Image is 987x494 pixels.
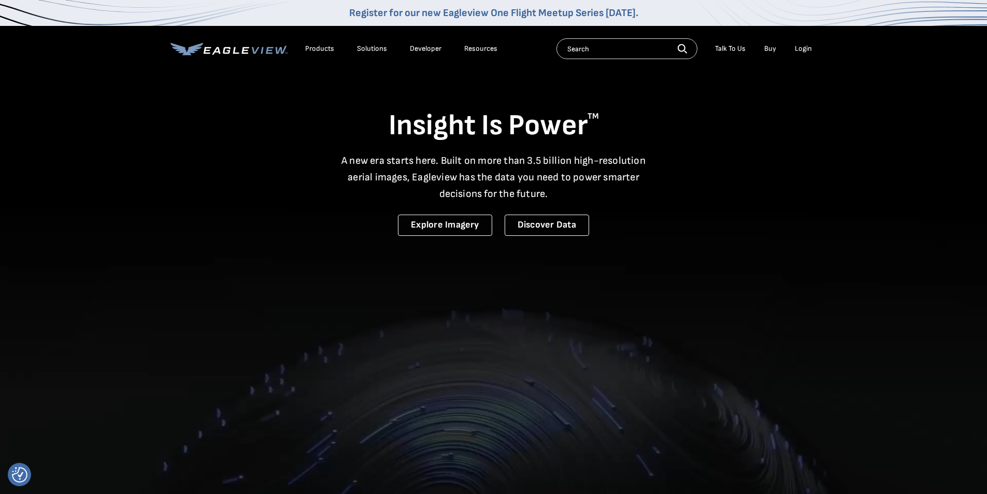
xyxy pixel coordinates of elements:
[464,44,497,53] div: Resources
[715,44,746,53] div: Talk To Us
[764,44,776,53] a: Buy
[588,111,599,121] sup: TM
[305,44,334,53] div: Products
[410,44,441,53] a: Developer
[505,215,589,236] a: Discover Data
[12,467,27,483] button: Consent Preferences
[335,152,652,202] p: A new era starts here. Built on more than 3.5 billion high-resolution aerial images, Eagleview ha...
[170,108,817,144] h1: Insight Is Power
[357,44,387,53] div: Solutions
[398,215,492,236] a: Explore Imagery
[556,38,697,59] input: Search
[349,7,638,19] a: Register for our new Eagleview One Flight Meetup Series [DATE].
[795,44,812,53] div: Login
[12,467,27,483] img: Revisit consent button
